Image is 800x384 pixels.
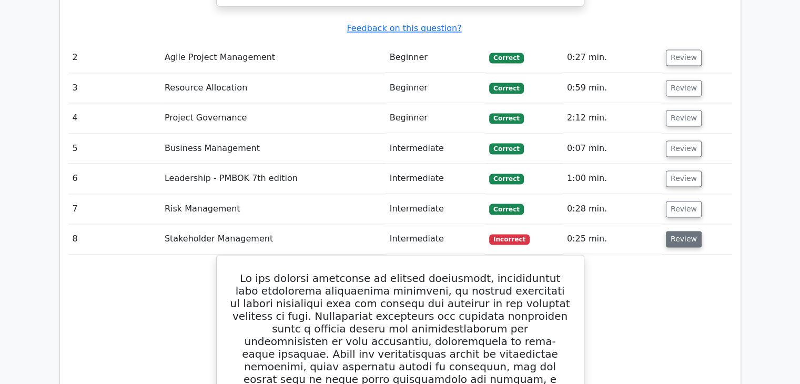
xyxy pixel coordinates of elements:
[563,103,662,133] td: 2:12 min.
[160,73,386,103] td: Resource Allocation
[386,43,485,73] td: Beginner
[68,224,160,254] td: 8
[160,164,386,194] td: Leadership - PMBOK 7th edition
[489,234,530,245] span: Incorrect
[386,194,485,224] td: Intermediate
[489,143,523,154] span: Correct
[68,73,160,103] td: 3
[386,134,485,164] td: Intermediate
[386,224,485,254] td: Intermediate
[160,224,386,254] td: Stakeholder Management
[563,134,662,164] td: 0:07 min.
[68,194,160,224] td: 7
[563,224,662,254] td: 0:25 min.
[386,73,485,103] td: Beginner
[666,80,702,96] button: Review
[489,174,523,184] span: Correct
[563,164,662,194] td: 1:00 min.
[489,113,523,124] span: Correct
[666,170,702,187] button: Review
[160,103,386,133] td: Project Governance
[666,110,702,126] button: Review
[386,164,485,194] td: Intermediate
[666,49,702,66] button: Review
[68,164,160,194] td: 6
[666,201,702,217] button: Review
[563,43,662,73] td: 0:27 min.
[489,83,523,93] span: Correct
[489,53,523,63] span: Correct
[68,103,160,133] td: 4
[489,204,523,214] span: Correct
[563,73,662,103] td: 0:59 min.
[160,43,386,73] td: Agile Project Management
[68,43,160,73] td: 2
[666,140,702,157] button: Review
[347,23,461,33] a: Feedback on this question?
[160,134,386,164] td: Business Management
[666,231,702,247] button: Review
[68,134,160,164] td: 5
[386,103,485,133] td: Beginner
[160,194,386,224] td: Risk Management
[563,194,662,224] td: 0:28 min.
